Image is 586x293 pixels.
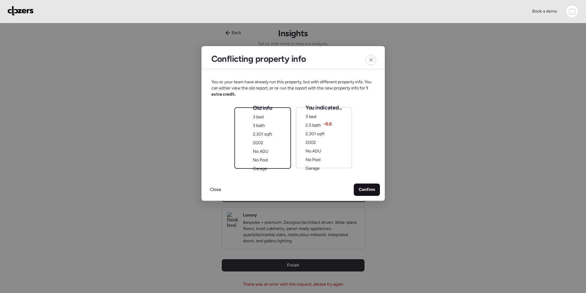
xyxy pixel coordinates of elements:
span: No Pool [305,157,321,162]
span: 2,301 sqft [253,132,272,137]
h2: Conflicting property info [211,53,306,64]
span: 2002 [253,140,263,145]
span: 3 bed [253,114,264,120]
span: You indicated... [305,104,342,111]
span: You or your team have already run this property, but with different property info. You can either... [211,79,375,97]
span: No Pool [253,157,268,163]
span: 2,301 sqft [305,131,325,137]
span: Close [210,187,221,193]
span: -0.5 [324,121,332,127]
img: Logo [7,6,34,16]
span: No ADU [253,149,269,154]
span: Confirm [359,187,375,193]
span: Garage [253,166,267,171]
span: Garage [305,166,320,171]
span: Old info [253,104,272,112]
span: No ADU [305,148,321,154]
span: 3 bath [253,123,265,128]
span: 3 bed [305,114,316,119]
span: 2002 [305,140,316,145]
span: Book a demo [532,9,557,14]
span: 2.5 bath [305,123,321,128]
